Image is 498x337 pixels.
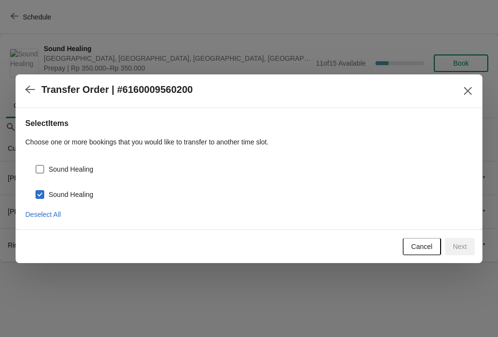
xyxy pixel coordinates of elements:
span: Cancel [411,243,433,250]
span: Sound Healing [49,190,93,199]
button: Close [459,82,477,100]
span: Sound Healing [49,164,93,174]
span: Deselect All [25,211,61,218]
button: Cancel [403,238,442,255]
h2: Transfer Order | #6160009560200 [41,84,193,95]
p: Choose one or more bookings that you would like to transfer to another time slot. [25,137,473,147]
h2: Select Items [25,118,473,129]
button: Deselect All [21,206,65,223]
